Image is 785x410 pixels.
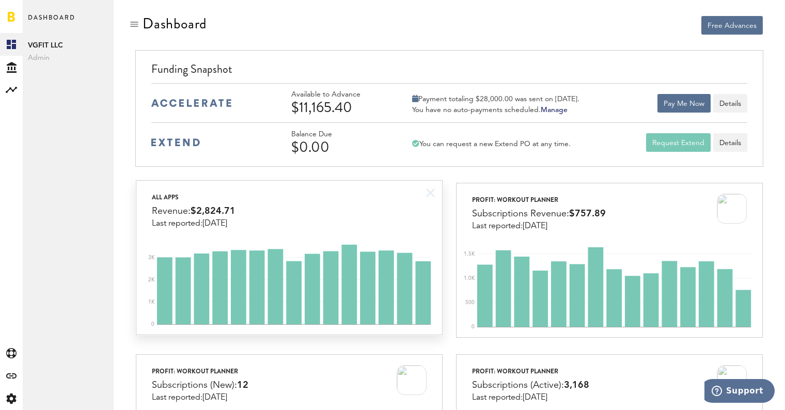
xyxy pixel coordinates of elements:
[717,365,747,395] img: 100x100bb_jssXdTp.jpg
[143,15,207,32] div: Dashboard
[152,203,235,219] div: Revenue:
[202,393,227,402] span: [DATE]
[152,365,248,377] div: ProFit: Workout Planner
[151,99,231,107] img: accelerate-medium-blue-logo.svg
[28,52,108,64] span: Admin
[472,194,606,206] div: ProFit: Workout Planner
[541,106,568,114] a: Manage
[472,206,606,222] div: Subscriptions Revenue:
[202,219,227,228] span: [DATE]
[291,90,389,99] div: Available to Advance
[148,277,155,282] text: 2K
[704,379,775,405] iframe: Opens a widget where you can find more information
[472,377,589,393] div: Subscriptions (Active):
[152,377,248,393] div: Subscriptions (New):
[464,276,475,281] text: 1.0K
[412,139,571,149] div: You can request a new Extend PO at any time.
[472,393,589,402] div: Last reported:
[148,255,155,260] text: 3K
[472,324,475,329] text: 0
[472,365,589,377] div: ProFit: Workout Planner
[237,381,248,390] span: 12
[472,222,606,231] div: Last reported:
[523,393,547,402] span: [DATE]
[151,138,200,147] img: extend-medium-blue-logo.svg
[523,222,547,230] span: [DATE]
[28,11,75,33] span: Dashboard
[291,99,389,116] div: $11,165.40
[191,207,235,216] span: $2,824.71
[564,381,589,390] span: 3,168
[657,94,711,113] button: Pay Me Now
[713,94,747,113] button: Details
[412,94,579,104] div: Payment totaling $28,000.00 was sent on [DATE].
[28,39,108,52] span: VGFIT LLC
[646,133,711,152] button: Request Extend
[291,139,389,155] div: $0.00
[717,194,747,224] img: 100x100bb_jssXdTp.jpg
[569,209,606,218] span: $757.89
[464,251,475,257] text: 1.5K
[465,300,475,305] text: 500
[152,393,248,402] div: Last reported:
[151,322,154,327] text: 0
[701,16,763,35] button: Free Advances
[397,365,427,395] img: 100x100bb_jssXdTp.jpg
[412,105,579,115] div: You have no auto-payments scheduled.
[152,219,235,228] div: Last reported:
[151,61,747,83] div: Funding Snapshot
[148,299,155,305] text: 1K
[291,130,389,139] div: Balance Due
[713,133,747,152] a: Details
[152,191,235,203] div: All apps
